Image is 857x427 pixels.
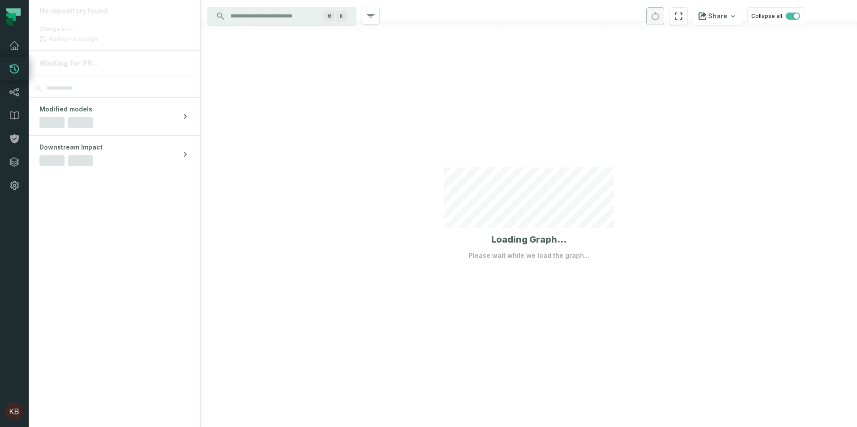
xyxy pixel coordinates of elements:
button: Modified models [29,98,200,135]
span: Modified models [39,105,92,114]
h1: Loading Graph... [491,233,567,246]
button: Share [693,7,742,25]
img: avatar of Kennedy Bruce [5,402,23,420]
p: Please wait while we load the graph... [469,251,589,260]
div: Waiting for PR... [39,58,190,68]
span: Change #--- [39,26,73,32]
span: Press ⌘ + K to focus the search bar [336,11,347,21]
span: Press ⌘ + K to focus the search bar [324,11,335,21]
span: Waiting for change [47,35,100,43]
button: Collapse all [747,7,804,25]
div: No repository found [39,7,190,16]
button: Downstream Impact [29,136,200,173]
span: Downstream Impact [39,143,103,152]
